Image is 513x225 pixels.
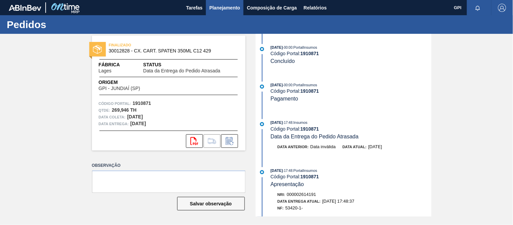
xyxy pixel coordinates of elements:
[271,134,359,139] span: Data da Entrega do Pedido Atrasada
[99,86,140,91] span: GPI - JUNDIAÍ (SP)
[209,4,240,12] span: Planejamento
[301,51,319,56] strong: 1910871
[109,42,204,48] span: FINALIZADO
[322,199,354,204] span: [DATE] 17:48:37
[131,121,146,126] strong: [DATE]
[368,144,382,149] span: [DATE]
[143,61,239,68] span: Status
[92,161,246,171] label: Observação
[247,4,297,12] span: Composição de Carga
[301,88,319,94] strong: 1910871
[260,85,264,89] img: atual
[271,83,283,87] span: [DATE]
[7,21,127,28] h1: Pedidos
[271,45,283,49] span: [DATE]
[271,181,304,187] span: Apresentação
[186,4,203,12] span: Tarefas
[271,58,295,64] span: Concluído
[283,46,293,49] span: - 00:00
[283,121,293,125] span: - 17:48
[283,83,293,87] span: - 00:00
[93,45,102,54] img: status
[310,144,336,149] span: Data inválida
[287,192,316,197] span: 000002614191
[271,88,431,94] div: Código Portal:
[293,45,317,49] span: : PortalInsumos
[99,107,110,114] span: Qtde :
[271,120,283,125] span: [DATE]
[304,4,327,12] span: Relatórios
[301,126,319,132] strong: 1910871
[109,48,232,53] span: 30012828 - CX. CART. SPATEN 350ML C12 429
[99,100,131,107] span: Código Portal:
[498,4,506,12] img: Logout
[283,169,293,173] span: - 17:48
[127,114,143,119] strong: [DATE]
[186,134,203,148] div: Abrir arquivo PDF
[271,168,283,173] span: [DATE]
[271,96,298,102] span: Pagamento
[271,174,431,179] div: Código Portal:
[260,122,264,126] img: atual
[343,145,367,149] span: Data atual:
[278,193,285,197] span: Nri:
[278,199,321,203] span: Data Entrega Atual:
[278,206,284,210] span: NF:
[293,120,308,125] span: : Insumos
[260,170,264,174] img: atual
[112,107,137,113] strong: 269,946 TH
[221,134,238,148] div: Informar alteração no pedido
[278,145,309,149] span: Data anterior:
[99,114,126,120] span: Data coleta:
[301,174,319,179] strong: 1910871
[271,51,431,56] div: Código Portal:
[99,120,129,127] span: Data entrega:
[99,61,133,68] span: Fábrica
[271,126,431,132] div: Código Portal:
[293,83,317,87] span: : PortalInsumos
[467,3,489,13] button: Notificações
[260,47,264,51] img: atual
[99,68,112,73] span: Lages
[293,168,317,173] span: : PortalInsumos
[204,134,220,148] div: Ir para Composição de Carga
[143,68,220,73] span: Data da Entrega do Pedido Atrasada
[9,5,41,11] img: TNhmsLtSVTkK8tSr43FrP2fwEKptu5GPRR3wAAAABJRU5ErkJggg==
[99,79,160,86] span: Origem
[177,197,245,210] button: Salvar observação
[285,205,303,210] span: 53420-1-
[133,100,151,106] strong: 1910871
